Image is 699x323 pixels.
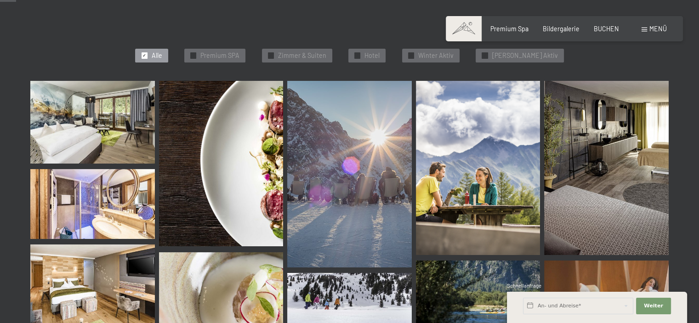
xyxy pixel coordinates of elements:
[278,51,326,60] span: Zimmer & Suiten
[356,53,359,58] span: ✓
[30,169,155,239] img: Bildergalerie
[159,81,284,247] img: Bildergalerie
[30,81,155,164] img: Bildergalerie
[409,53,413,58] span: ✓
[649,25,667,33] span: Menü
[364,51,380,60] span: Hotel
[490,25,529,33] a: Premium Spa
[594,25,619,33] a: BUCHEN
[507,283,541,289] span: Schnellanfrage
[142,53,146,58] span: ✓
[192,53,195,58] span: ✓
[644,302,663,310] span: Weiter
[543,25,580,33] a: Bildergalerie
[418,51,454,60] span: Winter Aktiv
[287,81,412,267] img: Bildergalerie
[483,53,487,58] span: ✓
[636,298,671,314] button: Weiter
[269,53,273,58] span: ✓
[416,81,540,255] img: Bildergalerie
[200,51,239,60] span: Premium SPA
[152,51,162,60] span: Alle
[492,51,557,60] span: [PERSON_NAME] Aktiv
[544,81,669,255] img: Bildergalerie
